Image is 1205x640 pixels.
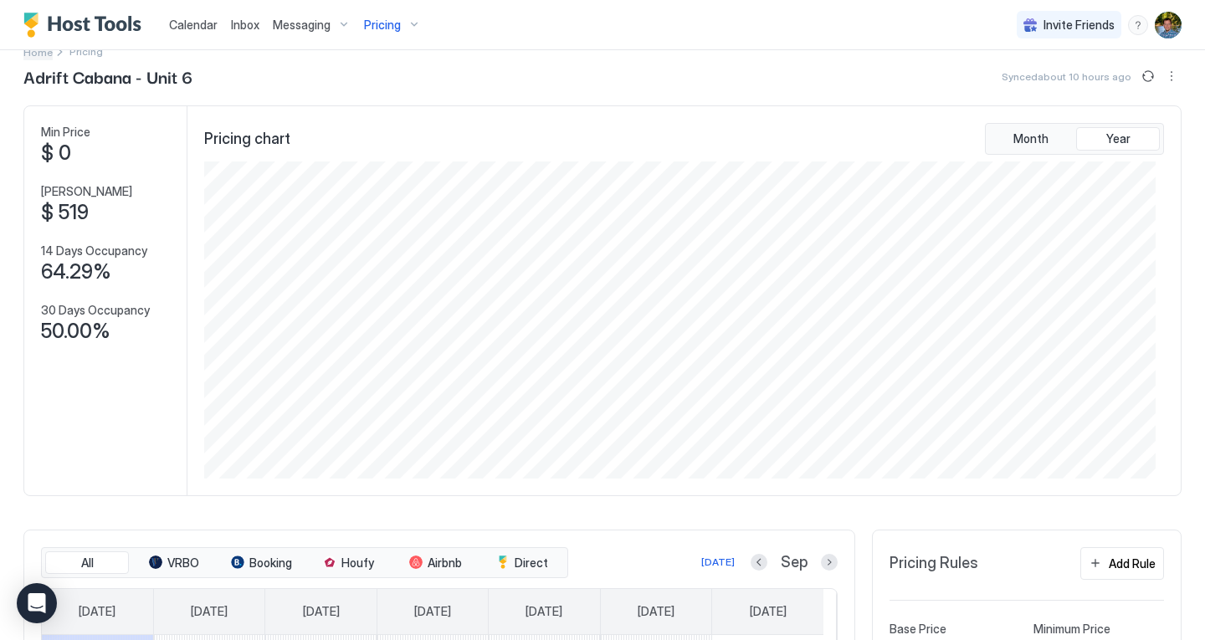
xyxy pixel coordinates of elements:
span: [DATE] [414,604,451,619]
span: Adrift Cabana - Unit 6 [23,64,192,89]
a: Tuesday [286,589,356,634]
span: Synced about 10 hours ago [1002,70,1131,83]
a: Inbox [231,16,259,33]
span: Sep [781,553,808,572]
div: Open Intercom Messenger [17,583,57,623]
span: Pricing [364,18,401,33]
span: Home [23,46,53,59]
button: Year [1076,127,1160,151]
button: Sync prices [1138,66,1158,86]
a: Saturday [733,589,803,634]
span: [DATE] [750,604,787,619]
div: [DATE] [701,555,735,570]
a: Monday [174,589,244,634]
span: [DATE] [191,604,228,619]
span: All [81,556,94,571]
div: tab-group [41,547,568,579]
span: Pricing Rules [890,554,978,573]
a: Thursday [509,589,579,634]
span: 50.00% [41,319,110,344]
div: Add Rule [1109,555,1156,572]
button: [DATE] [699,552,737,572]
span: $ 519 [41,200,89,225]
span: Airbnb [428,556,462,571]
span: 64.29% [41,259,111,284]
a: Wednesday [397,589,468,634]
span: 14 Days Occupancy [41,243,147,259]
span: Messaging [273,18,331,33]
button: VRBO [132,551,216,575]
span: Base Price [890,622,946,637]
button: Booking [219,551,303,575]
span: Calendar [169,18,218,32]
button: Month [989,127,1073,151]
span: [PERSON_NAME] [41,184,132,199]
span: [DATE] [526,604,562,619]
span: Min Price [41,125,90,140]
button: Airbnb [393,551,477,575]
span: Direct [515,556,548,571]
div: tab-group [985,123,1164,155]
button: Direct [480,551,564,575]
span: [DATE] [79,604,115,619]
span: Invite Friends [1043,18,1115,33]
span: Pricing chart [204,130,290,149]
a: Home [23,43,53,60]
span: Booking [249,556,292,571]
span: 30 Days Occupancy [41,303,150,318]
span: [DATE] [303,604,340,619]
span: [DATE] [638,604,674,619]
button: Next month [821,554,838,571]
div: User profile [1155,12,1182,38]
button: Houfy [306,551,390,575]
button: Add Rule [1080,547,1164,580]
div: menu [1128,15,1148,35]
span: Year [1106,131,1131,146]
a: Calendar [169,16,218,33]
button: All [45,551,129,575]
button: Previous month [751,554,767,571]
a: Sunday [62,589,132,634]
span: Breadcrumb [69,45,103,58]
button: More options [1161,66,1182,86]
a: Friday [621,589,691,634]
span: Houfy [341,556,374,571]
span: Inbox [231,18,259,32]
span: $ 0 [41,141,71,166]
div: menu [1161,66,1182,86]
span: Month [1013,131,1049,146]
span: Minimum Price [1033,622,1110,637]
a: Host Tools Logo [23,13,149,38]
div: Breadcrumb [23,43,53,60]
span: VRBO [167,556,199,571]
